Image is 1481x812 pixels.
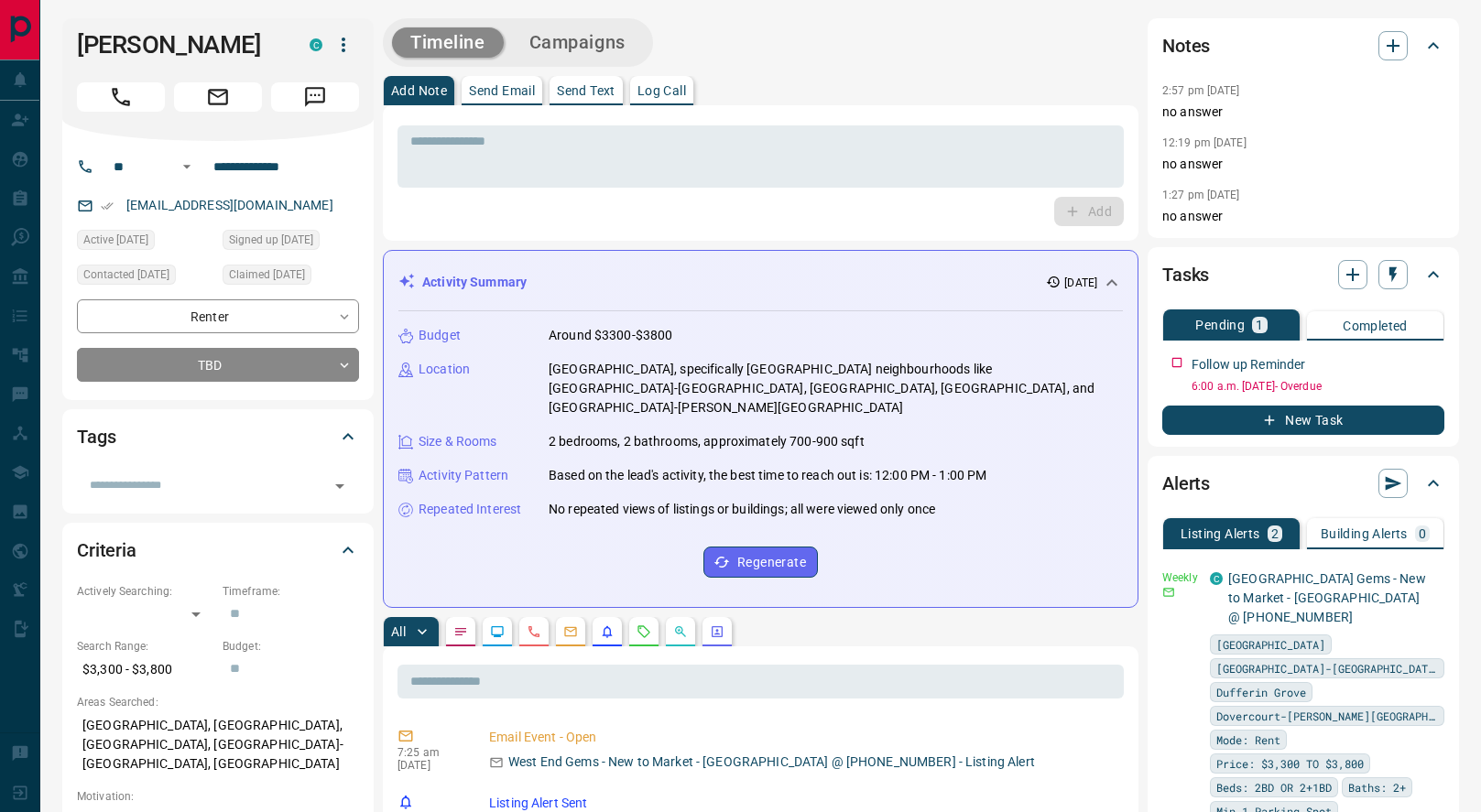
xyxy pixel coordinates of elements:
svg: Calls [527,624,541,639]
span: Contacted [DATE] [83,265,169,284]
p: Search Range: [77,638,213,655]
p: 2 bedrooms, 2 bathrooms, approximately 700-900 sqft [549,432,865,451]
h1: [PERSON_NAME] [77,30,282,60]
span: Active [DATE] [83,231,148,249]
div: Notes [1162,24,1444,68]
span: Dufferin Grove [1216,683,1306,701]
span: Price: $3,300 TO $3,800 [1216,754,1364,773]
div: Activity Summary[DATE] [398,265,1123,299]
p: Send Text [557,84,615,97]
button: Timeline [392,27,504,58]
span: [GEOGRAPHIC_DATA] [1216,635,1325,654]
p: Size & Rooms [419,432,497,451]
div: Thu Aug 21 2025 [77,265,213,290]
p: [GEOGRAPHIC_DATA], specifically [GEOGRAPHIC_DATA] neighbourhoods like [GEOGRAPHIC_DATA]-[GEOGRAPH... [549,360,1123,417]
p: Actively Searching: [77,583,213,600]
div: Alerts [1162,461,1444,505]
h2: Notes [1162,31,1210,60]
p: Building Alerts [1321,527,1408,540]
svg: Email Verified [101,200,114,212]
p: Activity Summary [422,273,527,292]
h2: Tasks [1162,260,1209,289]
button: New Task [1162,406,1444,435]
p: $3,300 - $3,800 [77,655,213,685]
span: Dovercourt-[PERSON_NAME][GEOGRAPHIC_DATA] [1216,707,1438,725]
p: All [391,625,406,638]
p: no answer [1162,103,1444,122]
p: 6:00 a.m. [DATE] - Overdue [1192,378,1444,395]
p: Send Email [469,84,535,97]
p: Log Call [637,84,686,97]
p: Areas Searched: [77,694,359,710]
p: Follow up Reminder [1192,355,1305,374]
p: [GEOGRAPHIC_DATA], [GEOGRAPHIC_DATA], [GEOGRAPHIC_DATA], [GEOGRAPHIC_DATA]-[GEOGRAPHIC_DATA], [GE... [77,710,359,779]
div: Thu Aug 21 2025 [77,230,213,255]
div: Tasks [1162,253,1444,297]
p: Budget [419,326,461,345]
svg: Listing Alerts [600,624,615,639]
span: Baths: 2+ [1348,778,1406,796]
span: Claimed [DATE] [229,265,305,284]
p: Budget: [223,638,359,655]
p: Add Note [391,84,447,97]
span: Call [77,82,165,112]
span: Mode: Rent [1216,731,1280,749]
div: Criteria [77,528,359,572]
p: 0 [1419,527,1426,540]
div: Renter [77,299,359,333]
p: Activity Pattern [419,466,508,485]
h2: Criteria [77,536,136,565]
span: Signed up [DATE] [229,231,313,249]
p: 7:25 am [397,746,462,759]
div: Tags [77,415,359,459]
button: Open [176,156,198,178]
a: [GEOGRAPHIC_DATA] Gems - New to Market - [GEOGRAPHIC_DATA] @ [PHONE_NUMBER] [1228,571,1426,624]
button: Regenerate [703,547,818,578]
svg: Agent Actions [710,624,724,639]
svg: Email [1162,586,1175,599]
p: Listing Alerts [1181,527,1260,540]
p: Timeframe: [223,583,359,600]
svg: Emails [563,624,578,639]
p: 2:57 pm [DATE] [1162,84,1240,97]
p: Email Event - Open [489,728,1116,747]
p: Location [419,360,470,379]
p: 1:27 pm [DATE] [1162,189,1240,201]
p: no answer [1162,207,1444,226]
p: No repeated views of listings or buildings; all were viewed only once [549,500,935,519]
p: no answer [1162,155,1444,174]
p: Motivation: [77,788,359,805]
p: 2 [1271,527,1279,540]
a: [EMAIL_ADDRESS][DOMAIN_NAME] [126,198,333,212]
svg: Requests [637,624,651,639]
span: Message [271,82,359,112]
p: [DATE] [397,759,462,772]
div: Thu Aug 21 2025 [223,265,359,290]
button: Campaigns [511,27,644,58]
p: Pending [1195,319,1245,331]
span: Email [174,82,262,112]
span: [GEOGRAPHIC_DATA]-[GEOGRAPHIC_DATA] [1216,659,1438,677]
p: [DATE] [1064,275,1097,291]
svg: Opportunities [673,624,688,639]
span: Beds: 2BD OR 2+1BD [1216,778,1332,796]
div: TBD [77,348,359,382]
p: Around $3300-$3800 [549,326,672,345]
p: Weekly [1162,569,1199,586]
p: 12:19 pm [DATE] [1162,136,1247,149]
h2: Alerts [1162,469,1210,498]
p: Based on the lead's activity, the best time to reach out is: 12:00 PM - 1:00 PM [549,466,986,485]
svg: Lead Browsing Activity [490,624,505,639]
div: condos.ca [1210,572,1223,585]
p: 1 [1256,319,1263,331]
button: Open [327,473,353,499]
p: West End Gems - New to Market - [GEOGRAPHIC_DATA] @ [PHONE_NUMBER] - Listing Alert [508,752,1035,772]
p: Completed [1343,319,1408,332]
div: Thu Aug 21 2025 [223,230,359,255]
svg: Notes [453,624,468,639]
h2: Tags [77,422,115,451]
p: Repeated Interest [419,500,521,519]
div: condos.ca [310,38,322,51]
